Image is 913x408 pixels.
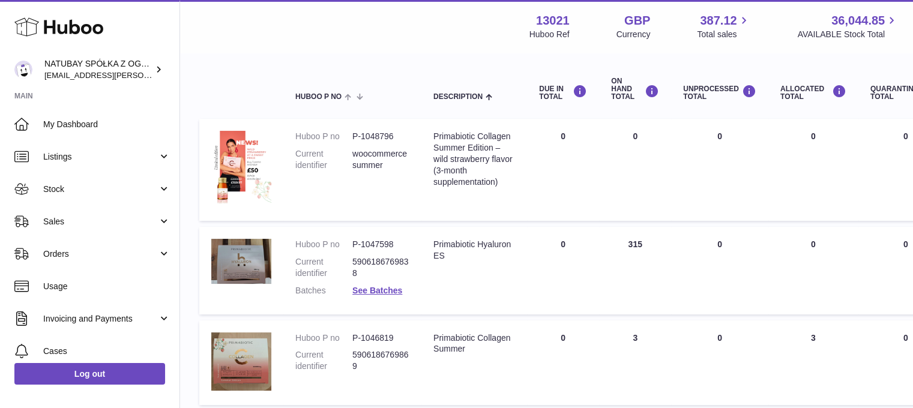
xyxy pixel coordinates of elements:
[352,332,409,344] dd: P-1046819
[295,239,352,250] dt: Huboo P no
[295,256,352,279] dt: Current identifier
[295,93,342,101] span: Huboo P no
[697,13,750,40] a: 387.12 Total sales
[797,13,899,40] a: 36,044.85 AVAILABLE Stock Total
[903,333,908,343] span: 0
[352,349,409,372] dd: 5906186769869
[433,332,515,355] div: Primabiotic Collagen Summer
[295,131,352,142] dt: Huboo P no
[433,131,515,187] div: Primabiotic Collagen Summer Edition – wild strawberry flavor (3-month supplementation)
[43,119,170,130] span: My Dashboard
[527,320,599,406] td: 0
[352,286,402,295] a: See Batches
[44,70,241,80] span: [EMAIL_ADDRESS][PERSON_NAME][DOMAIN_NAME]
[433,93,483,101] span: Description
[527,227,599,314] td: 0
[536,13,570,29] strong: 13021
[352,131,409,142] dd: P-1048796
[295,285,352,296] dt: Batches
[43,216,158,227] span: Sales
[211,332,271,391] img: product image
[768,320,858,406] td: 3
[433,239,515,262] div: Primabiotic Hyaluron ES
[671,119,768,221] td: 0
[527,119,599,221] td: 0
[43,313,158,325] span: Invoicing and Payments
[599,320,671,406] td: 3
[43,281,170,292] span: Usage
[768,119,858,221] td: 0
[43,346,170,357] span: Cases
[43,151,158,163] span: Listings
[611,77,659,101] div: ON HAND Total
[624,13,650,29] strong: GBP
[539,85,587,101] div: DUE IN TOTAL
[211,131,271,206] img: product image
[768,227,858,314] td: 0
[697,29,750,40] span: Total sales
[44,58,152,81] div: NATUBAY SPÓŁKA Z OGRANICZONĄ ODPOWIEDZIALNOŚCIĄ
[43,248,158,260] span: Orders
[43,184,158,195] span: Stock
[295,349,352,372] dt: Current identifier
[352,148,409,171] dd: woocommercesummer
[671,227,768,314] td: 0
[295,148,352,171] dt: Current identifier
[903,239,908,249] span: 0
[831,13,885,29] span: 36,044.85
[780,85,846,101] div: ALLOCATED Total
[14,61,32,79] img: kacper.antkowski@natubay.pl
[903,131,908,141] span: 0
[352,256,409,279] dd: 5906186769838
[295,332,352,344] dt: Huboo P no
[671,320,768,406] td: 0
[700,13,737,29] span: 387.12
[529,29,570,40] div: Huboo Ref
[797,29,899,40] span: AVAILABLE Stock Total
[683,85,756,101] div: UNPROCESSED Total
[14,363,165,385] a: Log out
[352,239,409,250] dd: P-1047598
[211,239,271,284] img: product image
[599,227,671,314] td: 315
[599,119,671,221] td: 0
[616,29,651,40] div: Currency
